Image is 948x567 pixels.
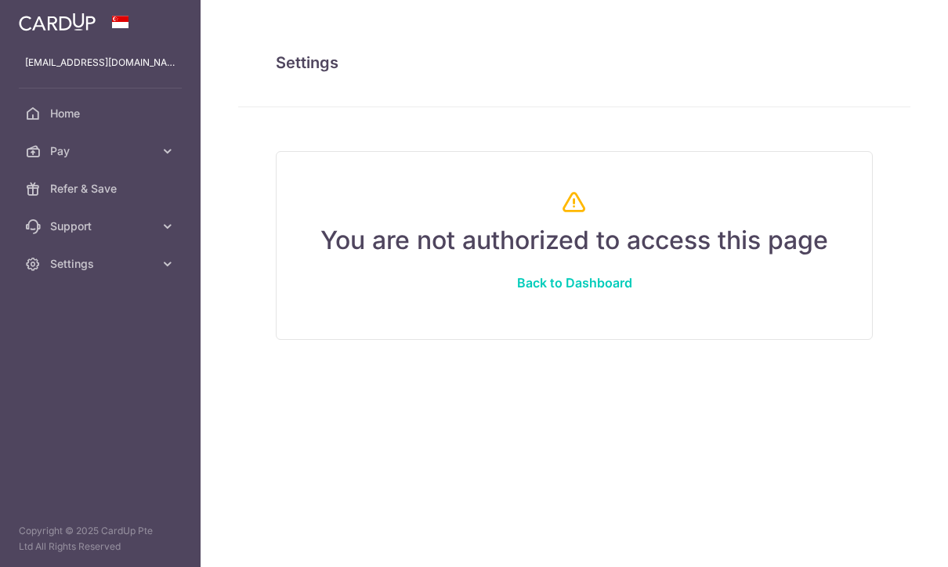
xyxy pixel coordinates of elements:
[314,225,834,256] h4: You are not authorized to access this page
[19,13,96,31] img: CardUp
[276,50,873,75] h4: Settings
[25,55,175,70] p: [EMAIL_ADDRESS][DOMAIN_NAME]
[50,256,154,272] span: Settings
[50,106,154,121] span: Home
[50,181,154,197] span: Refer & Save
[479,264,670,302] a: Back to Dashboard
[50,143,154,159] span: Pay
[50,218,154,234] span: Support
